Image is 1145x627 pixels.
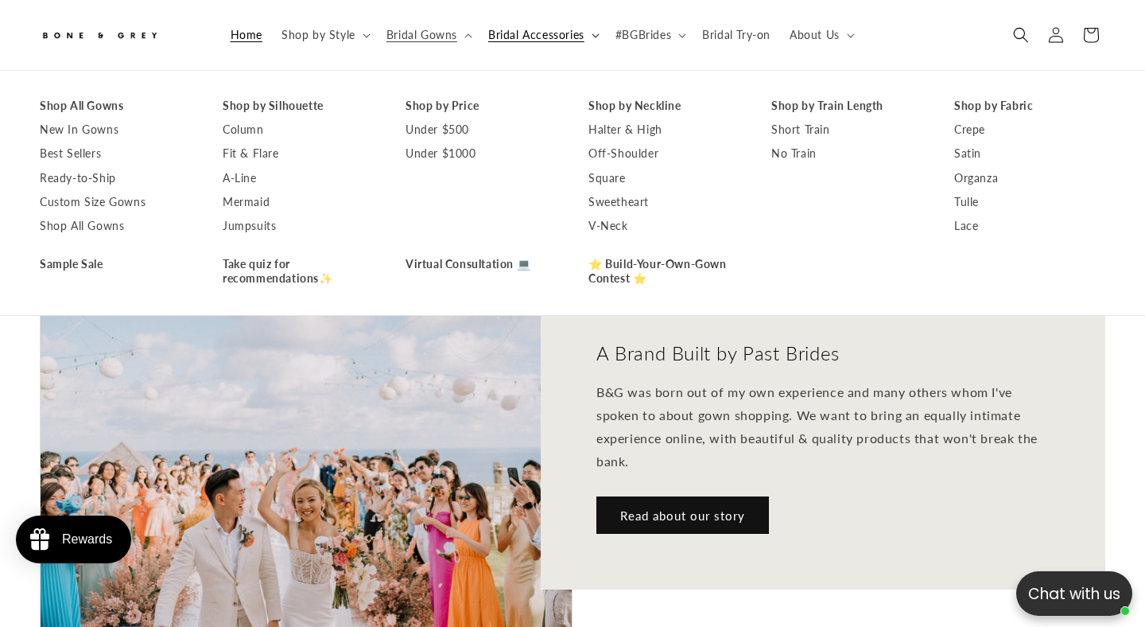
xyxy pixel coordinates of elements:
[40,22,159,49] img: Bone and Grey Bridal
[223,142,374,166] a: Fit & Flare
[406,118,557,142] a: Under $500
[223,118,374,142] a: Column
[221,18,272,52] a: Home
[40,94,191,118] a: Shop All Gowns
[281,28,355,42] span: Shop by Style
[954,214,1105,238] a: Lace
[954,94,1105,118] a: Shop by Fabric
[406,142,557,166] a: Under $1000
[596,497,769,534] a: Read about our story
[615,28,671,42] span: #BGBrides
[231,28,262,42] span: Home
[702,28,770,42] span: Bridal Try-on
[40,214,191,238] a: Shop All Gowns
[406,94,557,118] a: Shop by Price
[771,94,922,118] a: Shop by Train Length
[954,118,1105,142] a: Crepe
[1016,582,1132,606] p: Chat with us
[34,16,205,54] a: Bone and Grey Bridal
[62,532,112,547] div: Rewards
[377,18,479,52] summary: Bridal Gowns
[596,381,1050,473] p: B&G was born out of my own experience and many others whom I've spoken to about gown shopping. We...
[386,28,457,42] span: Bridal Gowns
[40,118,191,142] a: New In Gowns
[596,341,840,365] h2: A Brand Built by Past Brides
[406,252,557,276] a: Virtual Consultation 💻
[771,142,922,166] a: No Train
[223,190,374,214] a: Mermaid
[272,18,377,52] summary: Shop by Style
[223,252,374,290] a: Take quiz for recommendations✨
[771,118,922,142] a: Short Train
[588,214,739,238] a: V-Neck
[588,252,739,290] a: ⭐ Build-Your-Own-Gown Contest ⭐
[223,214,374,238] a: Jumpsuits
[223,94,374,118] a: Shop by Silhouette
[954,190,1105,214] a: Tulle
[40,166,191,190] a: Ready-to-Ship
[693,18,780,52] a: Bridal Try-on
[954,166,1105,190] a: Organza
[780,18,861,52] summary: About Us
[40,252,191,276] a: Sample Sale
[588,190,739,214] a: Sweetheart
[588,166,739,190] a: Square
[606,18,693,52] summary: #BGBrides
[479,18,606,52] summary: Bridal Accessories
[588,94,739,118] a: Shop by Neckline
[1016,571,1132,616] button: Open chatbox
[588,142,739,166] a: Off-Shoulder
[954,142,1105,166] a: Satin
[1003,18,1038,53] summary: Search
[40,190,191,214] a: Custom Size Gowns
[40,142,191,166] a: Best Sellers
[588,118,739,142] a: Halter & High
[488,28,584,42] span: Bridal Accessories
[790,28,840,42] span: About Us
[223,166,374,190] a: A-Line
